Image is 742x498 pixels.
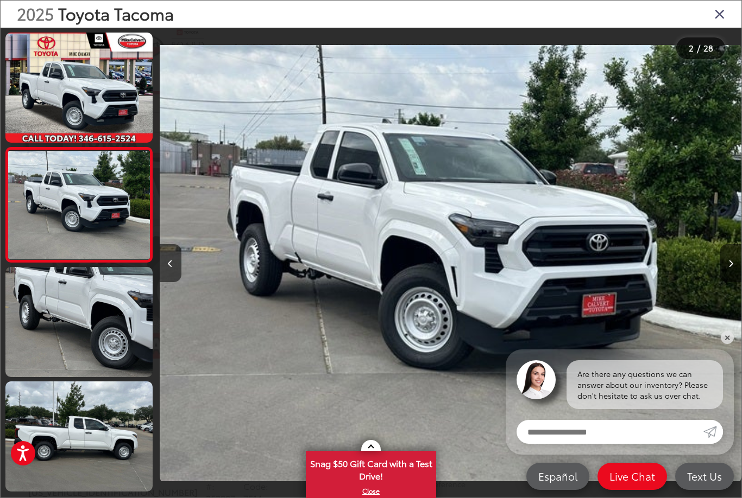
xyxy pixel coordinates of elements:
span: Text Us [682,469,727,483]
span: Toyota Tacoma [58,2,174,25]
a: Submit [703,420,723,444]
img: 2025 Toyota Tacoma SR [4,380,154,493]
span: Snag $50 Gift Card with a Test Drive! [307,452,435,485]
span: Español [533,469,583,483]
button: Next image [720,244,741,282]
span: 2 [689,42,694,54]
span: 2025 [17,2,54,25]
a: Live Chat [598,463,667,490]
button: Previous image [160,244,181,282]
img: 2025 Toyota Tacoma SR [160,39,741,487]
i: Close gallery [714,7,725,21]
img: Agent profile photo [517,360,556,399]
span: / [696,44,701,52]
span: 28 [703,42,713,54]
img: 2025 Toyota Tacoma SR [4,266,154,378]
input: Enter your message [517,420,703,444]
img: 2025 Toyota Tacoma SR [7,151,151,259]
a: Español [526,463,589,490]
div: 2025 Toyota Tacoma SR 1 [160,39,741,487]
img: 2025 Toyota Tacoma SR [4,31,154,144]
a: Text Us [675,463,734,490]
div: Are there any questions we can answer about our inventory? Please don't hesitate to ask us over c... [567,360,723,409]
span: Live Chat [604,469,661,483]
